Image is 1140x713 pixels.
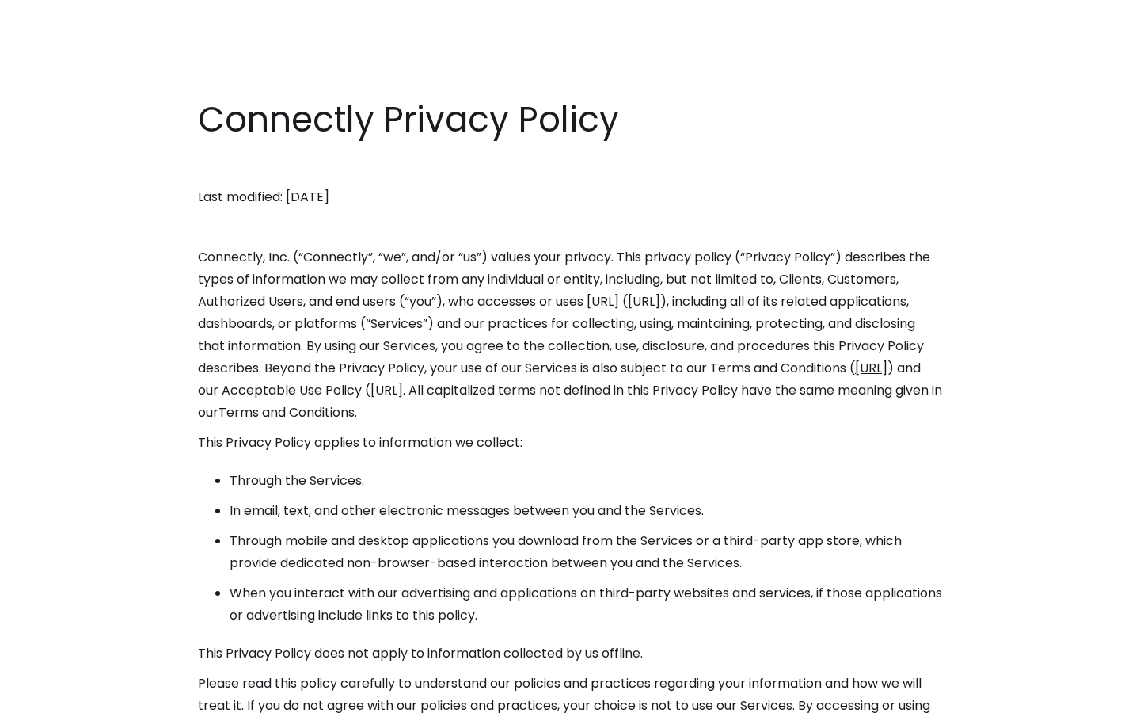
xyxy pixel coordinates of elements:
[198,156,942,178] p: ‍
[855,359,887,377] a: [URL]
[198,216,942,238] p: ‍
[218,403,355,421] a: Terms and Conditions
[198,95,942,144] h1: Connectly Privacy Policy
[198,642,942,665] p: This Privacy Policy does not apply to information collected by us offline.
[230,470,942,492] li: Through the Services.
[16,684,95,707] aside: Language selected: English
[198,246,942,424] p: Connectly, Inc. (“Connectly”, “we”, and/or “us”) values your privacy. This privacy policy (“Priva...
[198,186,942,208] p: Last modified: [DATE]
[230,500,942,522] li: In email, text, and other electronic messages between you and the Services.
[198,432,942,454] p: This Privacy Policy applies to information we collect:
[230,530,942,574] li: Through mobile and desktop applications you download from the Services or a third-party app store...
[32,685,95,707] ul: Language list
[628,292,660,311] a: [URL]
[230,582,942,627] li: When you interact with our advertising and applications on third-party websites and services, if ...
